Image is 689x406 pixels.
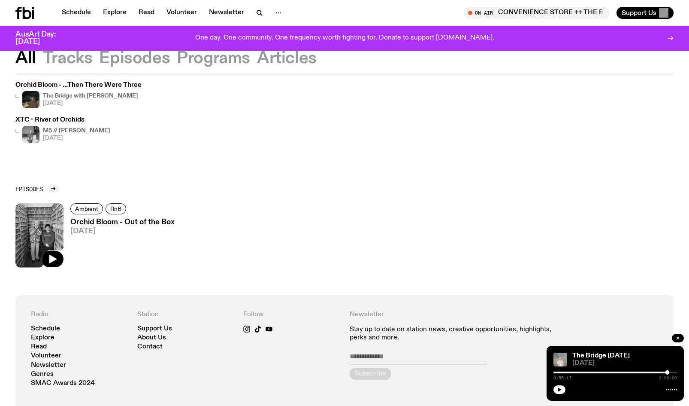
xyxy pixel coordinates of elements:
[137,344,163,350] a: Contact
[15,82,142,89] h3: Orchid Bloom - ...Then There Were Three
[553,376,571,380] span: 0:55:17
[75,206,98,212] span: Ambient
[43,135,110,141] span: [DATE]
[257,51,317,66] button: Articles
[70,203,103,214] a: Ambient
[659,376,677,380] span: 1:00:00
[137,326,172,332] a: Support Us
[43,128,110,134] h4: M5 // [PERSON_NAME]
[31,326,60,332] a: Schedule
[98,7,132,19] a: Explore
[31,371,54,378] a: Genres
[243,311,339,319] h4: Follow
[177,51,250,66] button: Programs
[622,9,656,17] span: Support Us
[43,101,138,106] span: [DATE]
[350,368,391,380] button: Subscribe
[43,93,138,99] h4: The Bridge with [PERSON_NAME]
[110,206,121,212] span: RnB
[195,34,494,42] p: One day. One community. One frequency worth fighting for. Donate to support [DOMAIN_NAME].
[31,335,54,341] a: Explore
[15,31,70,46] h3: AusArt Day: [DATE]
[350,311,552,319] h4: Newsletter
[464,7,610,19] button: On AirCONVENIENCE STORE ++ THE RIONS x [DATE] Arvos
[616,7,674,19] button: Support Us
[106,203,126,214] a: RnB
[350,326,552,342] p: Stay up to date on station news, creative opportunities, highlights, perks and more.
[63,219,175,267] a: Orchid Bloom - Out of the Box[DATE]
[31,380,95,387] a: SMAC Awards 2024
[204,7,249,19] a: Newsletter
[70,219,175,226] h3: Orchid Bloom - Out of the Box
[15,203,63,267] img: Matt Do & Orchid Bloom
[553,353,567,366] img: Mara stands in front of a frosted glass wall wearing a cream coloured t-shirt and black glasses. ...
[572,352,630,359] a: The Bridge [DATE]
[31,344,47,350] a: Read
[572,360,677,366] span: [DATE]
[15,82,142,108] a: Orchid Bloom - ...Then There Were ThreeThe Bridge with [PERSON_NAME][DATE]
[15,117,110,123] h3: XTC - River of Orchids
[15,186,43,192] h2: Episodes
[15,117,110,143] a: XTC - River of OrchidsM5 // [PERSON_NAME][DATE]
[15,184,59,193] a: Episodes
[57,7,96,19] a: Schedule
[99,51,170,66] button: Episodes
[137,311,233,319] h4: Station
[31,362,66,369] a: Newsletter
[137,335,166,341] a: About Us
[133,7,160,19] a: Read
[70,228,175,235] span: [DATE]
[31,353,61,359] a: Volunteer
[15,51,36,66] button: All
[31,311,127,319] h4: Radio
[43,51,93,66] button: Tracks
[161,7,202,19] a: Volunteer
